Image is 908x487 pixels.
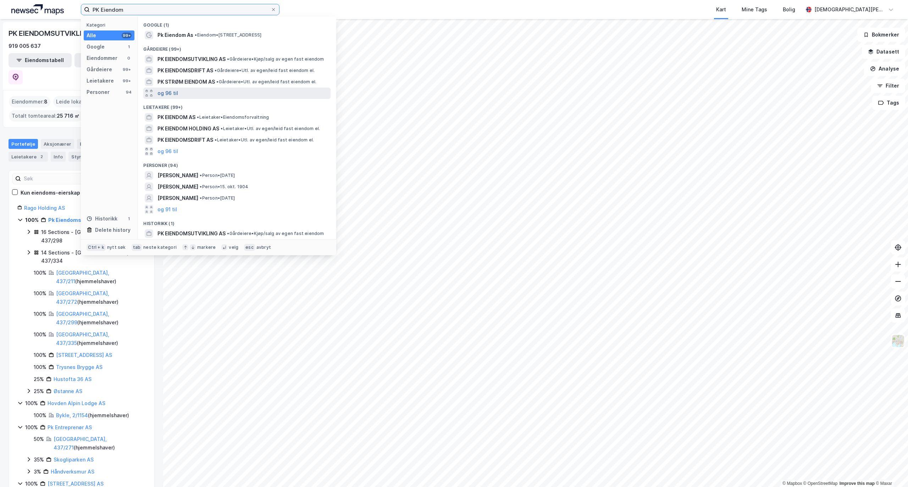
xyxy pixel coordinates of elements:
div: 100% [34,363,46,371]
span: Gårdeiere • Utl. av egen/leid fast eiendom el. [216,79,316,85]
span: Eiendom • [STREET_ADDRESS] [195,32,261,38]
button: Leietakertabell [74,53,138,67]
div: 100% [34,411,46,420]
span: • [227,56,229,62]
div: Kategori [87,22,134,28]
a: Pk Entreprenør AS [48,424,92,430]
a: Improve this map [840,481,875,486]
span: Leietaker • Utl. av egen/leid fast eiendom el. [221,126,320,131]
div: nytt søk [107,245,126,250]
div: Mine Tags [742,5,767,14]
div: Styret [68,152,98,162]
span: [PERSON_NAME] [157,194,198,202]
div: ( hjemmelshaver ) [54,435,146,452]
a: [GEOGRAPHIC_DATA], 437/272 [56,290,109,305]
span: PK EIENDOMSUTVIKLING AS [157,55,226,63]
a: Mapbox [782,481,802,486]
div: 100% [34,351,46,359]
span: • [200,195,202,201]
span: • [221,126,223,131]
a: Trysnes Brygge AS [56,364,103,370]
a: [STREET_ADDRESS] AS [48,481,104,487]
span: [PERSON_NAME] [157,183,198,191]
span: PK EIENDOMSDRIFT AS [157,136,213,144]
button: Tags [872,96,905,110]
div: 50% [34,435,44,443]
a: Håndverksmur AS [51,469,94,475]
div: esc [244,244,255,251]
span: Gårdeiere • Kjøp/salg av egen fast eiendom [227,56,324,62]
a: Bykle, 2/1154 [56,412,88,418]
span: • [200,173,202,178]
div: 100% [25,399,38,408]
div: 0 [126,55,132,61]
a: Skogliparken AS [54,457,94,463]
span: PK EIENDOMSDRIFT AS [157,66,213,75]
div: 100% [34,310,46,318]
div: 99+ [122,33,132,38]
div: Kart [716,5,726,14]
div: ( hjemmelshaver ) [56,330,146,347]
span: [PERSON_NAME] [157,171,198,180]
a: [GEOGRAPHIC_DATA], 437/211 [56,270,109,284]
span: • [215,137,217,142]
div: neste kategori [143,245,177,250]
div: Google [87,43,105,51]
div: 100% [25,216,39,224]
span: • [215,68,217,73]
span: • [195,32,197,38]
span: 25 716 ㎡ [57,112,79,120]
div: tab [132,244,142,251]
a: Hustofta 36 AS [54,376,92,382]
div: 3% [34,468,41,476]
span: 8 [44,97,48,106]
div: markere [197,245,216,250]
span: Leietaker • Utl. av egen/leid fast eiendom el. [215,137,314,143]
div: Bolig [783,5,795,14]
input: Søk på adresse, matrikkel, gårdeiere, leietakere eller personer [90,4,271,15]
div: Portefølje [9,139,38,149]
a: [STREET_ADDRESS] AS [56,352,112,358]
div: [DEMOGRAPHIC_DATA][PERSON_NAME] [814,5,885,14]
div: 100% [34,330,46,339]
a: [GEOGRAPHIC_DATA], 437/299 [56,311,109,325]
div: ( hjemmelshaver ) [56,310,146,327]
div: 100% [34,289,46,298]
span: • [227,231,229,236]
input: Søk [21,173,99,184]
div: Personer [87,88,110,96]
img: logo.a4113a55bc3d86da70a041830d287a7e.svg [11,4,64,15]
button: og 96 til [157,147,178,156]
button: Bokmerker [857,28,905,42]
div: Eiendommer [77,139,121,149]
div: 99+ [122,67,132,72]
div: Info [51,152,66,162]
span: PK STRØM EIENDOM AS [157,78,215,86]
div: Leide lokasjoner : [53,96,104,107]
a: OpenStreetMap [803,481,838,486]
div: 94 [126,89,132,95]
span: • [200,184,202,189]
span: Pk Eiendom As [157,31,193,39]
div: Ctrl + k [87,244,106,251]
button: Analyse [864,62,905,76]
div: 1 [126,216,132,222]
div: Leietakere [9,152,48,162]
div: Historikk [87,214,117,223]
div: 2 [38,153,45,160]
span: Person • [DATE] [200,195,235,201]
iframe: Chat Widget [873,453,908,487]
span: • [216,79,218,84]
div: Delete history [95,226,131,234]
div: Kontrollprogram for chat [873,453,908,487]
div: ( hjemmelshaver ) [56,289,146,306]
img: Z [891,334,905,348]
button: og 91 til [157,205,177,214]
div: Leietakere (99+) [138,99,336,112]
div: 14 Sections - [GEOGRAPHIC_DATA], 437/334 [41,248,146,265]
button: Datasett [862,45,905,59]
div: ( hjemmelshaver ) [56,411,129,420]
button: og 96 til [157,89,178,97]
a: Østanne AS [54,388,82,394]
div: Personer (94) [138,157,336,170]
